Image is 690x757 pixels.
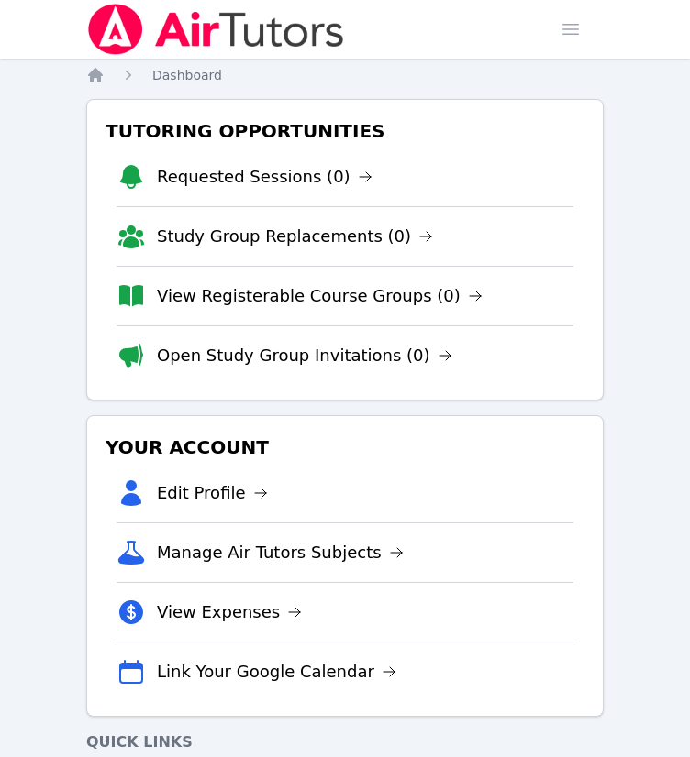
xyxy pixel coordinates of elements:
img: Air Tutors [86,4,346,55]
a: Edit Profile [157,480,268,506]
h3: Your Account [102,431,588,464]
a: Manage Air Tutors Subjects [157,540,404,565]
a: Open Study Group Invitations (0) [157,343,452,368]
span: Dashboard [152,68,222,82]
h3: Tutoring Opportunities [102,115,588,148]
a: View Registerable Course Groups (0) [157,283,483,309]
a: Link Your Google Calendar [157,659,396,685]
a: Dashboard [152,66,222,84]
nav: Breadcrumb [86,66,604,84]
a: Study Group Replacements (0) [157,224,433,249]
h4: Quick Links [86,731,604,753]
a: View Expenses [157,599,302,625]
a: Requested Sessions (0) [157,164,373,190]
